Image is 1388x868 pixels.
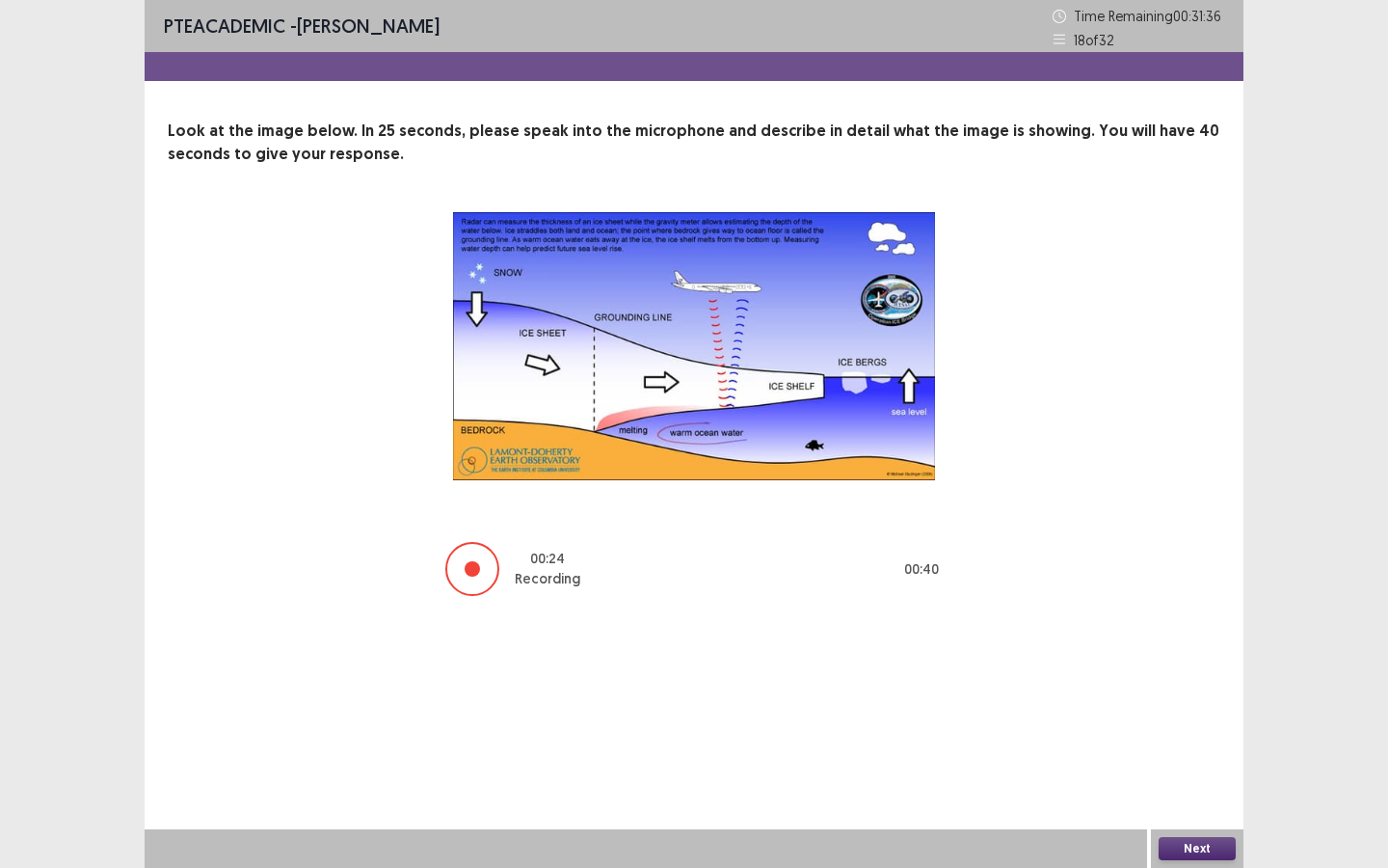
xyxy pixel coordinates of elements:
p: 00 : 24 [530,549,565,569]
p: 18 of 32 [1074,30,1114,50]
p: 00 : 40 [904,559,939,580]
p: - [PERSON_NAME] [164,12,440,41]
p: Time Remaining 00 : 31 : 36 [1074,6,1224,26]
button: Next [1159,837,1236,860]
img: image-description [453,212,935,480]
span: PTE academic [164,14,285,38]
p: Look at the image below. In 25 seconds, please speak into the microphone and describe in detail w... [168,120,1220,166]
p: Recording [515,569,580,589]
